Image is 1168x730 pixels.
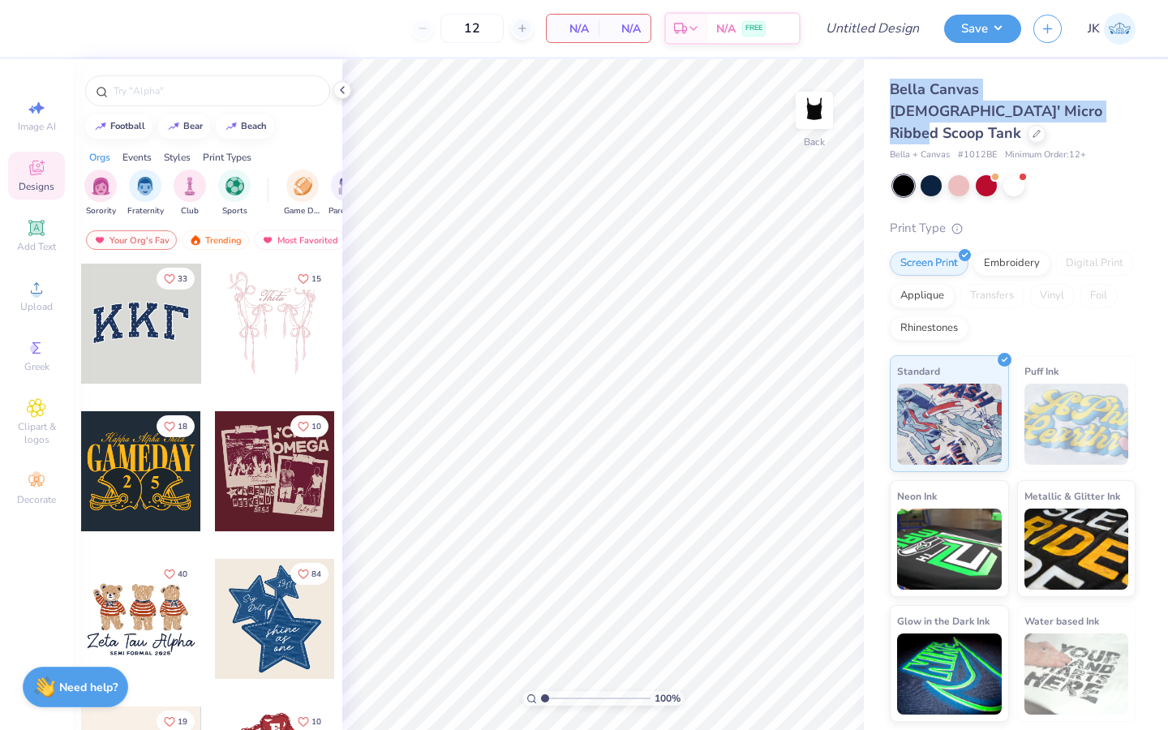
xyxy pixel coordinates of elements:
span: N/A [608,20,641,37]
div: Trending [182,230,249,250]
img: Back [798,94,831,127]
img: Standard [897,384,1002,465]
span: Bella + Canvas [890,148,950,162]
span: Parent's Weekend [328,205,366,217]
div: beach [241,122,267,131]
img: Fraternity Image [136,177,154,195]
span: Fraternity [127,205,164,217]
input: Try "Alpha" [112,83,320,99]
button: Like [290,268,328,290]
div: Your Org's Fav [86,230,177,250]
div: Vinyl [1029,284,1075,308]
button: filter button [84,170,117,217]
img: trending.gif [189,234,202,246]
span: 10 [311,718,321,726]
div: Foil [1080,284,1118,308]
div: filter for Game Day [284,170,321,217]
button: filter button [284,170,321,217]
button: filter button [218,170,251,217]
div: Embroidery [973,251,1050,276]
span: Game Day [284,205,321,217]
button: football [85,114,152,139]
span: Add Text [17,240,56,253]
span: 33 [178,275,187,283]
span: N/A [716,20,736,37]
button: filter button [174,170,206,217]
button: Like [157,268,195,290]
strong: Need help? [59,680,118,695]
div: filter for Sorority [84,170,117,217]
span: JK [1088,19,1100,38]
img: Sorority Image [92,177,110,195]
span: Water based Ink [1024,612,1099,629]
span: Sorority [86,205,116,217]
span: Puff Ink [1024,363,1058,380]
div: Digital Print [1055,251,1134,276]
div: Events [122,150,152,165]
button: Like [157,415,195,437]
input: – – [440,14,504,43]
span: # 1012BE [958,148,997,162]
img: trend_line.gif [94,122,107,131]
div: football [110,122,145,131]
span: Metallic & Glitter Ink [1024,487,1120,505]
img: Neon Ink [897,509,1002,590]
div: Transfers [960,284,1024,308]
span: Image AI [18,120,56,133]
span: Decorate [17,493,56,506]
div: filter for Sports [218,170,251,217]
img: most_fav.gif [93,234,106,246]
span: 18 [178,423,187,431]
img: Metallic & Glitter Ink [1024,509,1129,590]
div: Print Type [890,219,1136,238]
img: Parent's Weekend Image [338,177,357,195]
span: Clipart & logos [8,420,65,446]
div: filter for Fraternity [127,170,164,217]
span: Minimum Order: 12 + [1005,148,1086,162]
div: Applique [890,284,955,308]
div: Orgs [89,150,110,165]
div: Most Favorited [254,230,346,250]
img: Water based Ink [1024,633,1129,715]
span: 100 % [655,691,681,706]
span: N/A [556,20,589,37]
span: 40 [178,570,187,578]
span: 15 [311,275,321,283]
img: trend_line.gif [225,122,238,131]
div: Rhinestones [890,316,968,341]
button: Like [157,563,195,585]
span: Club [181,205,199,217]
span: Designs [19,180,54,193]
button: bear [158,114,210,139]
img: most_fav.gif [261,234,274,246]
div: Screen Print [890,251,968,276]
img: Sports Image [225,177,244,195]
span: FREE [745,23,762,34]
span: Neon Ink [897,487,937,505]
img: trend_line.gif [167,122,180,131]
span: 19 [178,718,187,726]
span: 84 [311,570,321,578]
button: Like [290,415,328,437]
img: Glow in the Dark Ink [897,633,1002,715]
button: filter button [328,170,366,217]
span: Greek [24,360,49,373]
span: Sports [222,205,247,217]
span: Standard [897,363,940,380]
button: beach [216,114,274,139]
div: filter for Club [174,170,206,217]
button: Like [290,563,328,585]
span: 10 [311,423,321,431]
span: Bella Canvas [DEMOGRAPHIC_DATA]' Micro Ribbed Scoop Tank [890,79,1102,143]
span: Upload [20,300,53,313]
img: Puff Ink [1024,384,1129,465]
div: Print Types [203,150,251,165]
button: filter button [127,170,164,217]
img: Joshua Kelley [1104,13,1136,45]
button: Save [944,15,1021,43]
a: JK [1088,13,1136,45]
img: Game Day Image [294,177,312,195]
span: Glow in the Dark Ink [897,612,990,629]
div: bear [183,122,203,131]
div: filter for Parent's Weekend [328,170,366,217]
